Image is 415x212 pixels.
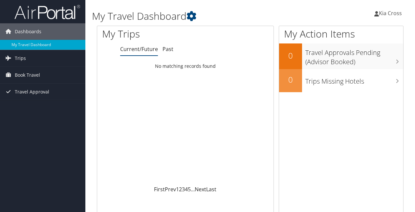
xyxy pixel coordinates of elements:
[374,3,408,23] a: Kia Cross
[305,45,403,66] h3: Travel Approvals Pending (Advisor Booked)
[305,73,403,86] h3: Trips Missing Hotels
[188,186,191,193] a: 5
[120,45,158,53] a: Current/Future
[279,50,302,61] h2: 0
[92,9,303,23] h1: My Travel Dashboard
[379,10,402,17] span: Kia Cross
[182,186,185,193] a: 3
[195,186,206,193] a: Next
[97,60,273,72] td: No matching records found
[279,74,302,85] h2: 0
[179,186,182,193] a: 2
[15,67,40,83] span: Book Travel
[14,4,80,20] img: airportal-logo.png
[102,27,195,41] h1: My Trips
[279,27,403,41] h1: My Action Items
[15,84,49,100] span: Travel Approval
[176,186,179,193] a: 1
[154,186,165,193] a: First
[206,186,216,193] a: Last
[185,186,188,193] a: 4
[15,23,41,40] span: Dashboards
[191,186,195,193] span: …
[163,45,173,53] a: Past
[15,50,26,66] span: Trips
[279,69,403,92] a: 0Trips Missing Hotels
[165,186,176,193] a: Prev
[279,43,403,69] a: 0Travel Approvals Pending (Advisor Booked)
